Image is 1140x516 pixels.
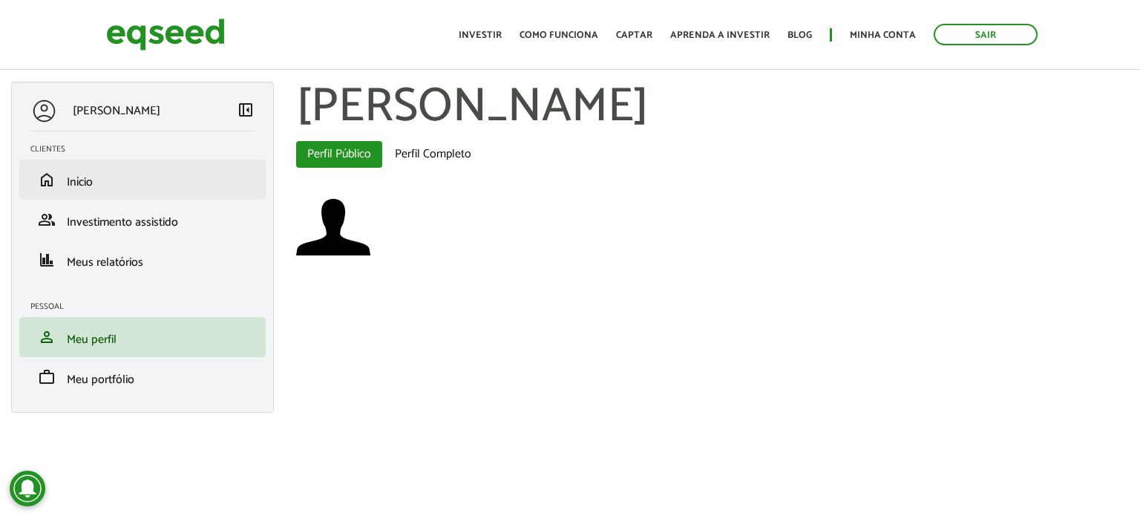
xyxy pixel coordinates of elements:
a: financeMeus relatórios [30,251,255,269]
span: Investimento assistido [67,212,178,232]
img: EqSeed [106,15,225,54]
h2: Pessoal [30,302,266,311]
span: home [38,171,56,189]
span: work [38,368,56,386]
li: Investimento assistido [19,200,266,240]
span: person [38,328,56,346]
a: Perfil Público [296,141,382,168]
li: Meus relatórios [19,240,266,280]
li: Início [19,160,266,200]
span: Meu portfólio [67,370,134,390]
li: Meu perfil [19,317,266,357]
span: Meu perfil [67,330,117,350]
a: Colapsar menu [237,101,255,122]
a: workMeu portfólio [30,368,255,386]
span: group [38,211,56,229]
h2: Clientes [30,145,266,154]
a: homeInício [30,171,255,189]
a: Minha conta [850,30,916,40]
li: Meu portfólio [19,357,266,397]
a: Perfil Completo [384,141,482,168]
p: [PERSON_NAME] [73,104,160,118]
a: Ver perfil do usuário. [296,190,370,264]
span: finance [38,251,56,269]
a: Como funciona [520,30,598,40]
span: Meus relatórios [67,252,143,272]
a: Captar [616,30,652,40]
a: Investir [459,30,502,40]
a: Sair [934,24,1038,45]
span: left_panel_close [237,101,255,119]
a: Blog [787,30,812,40]
a: personMeu perfil [30,328,255,346]
a: groupInvestimento assistido [30,211,255,229]
a: Aprenda a investir [670,30,770,40]
span: Início [67,172,93,192]
img: Foto de Gustavo Lukaszewski [296,190,370,264]
h1: [PERSON_NAME] [296,82,1129,134]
